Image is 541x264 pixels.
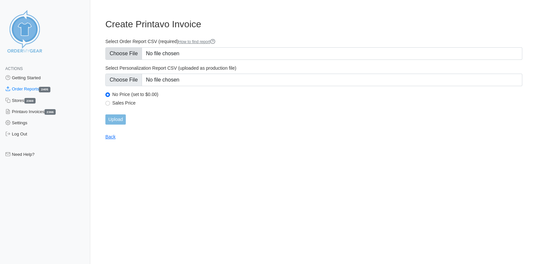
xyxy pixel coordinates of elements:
h3: Create Printavo Invoice [105,19,522,30]
span: 2405 [39,87,50,92]
span: 2369 [24,98,36,104]
a: Back [105,134,116,139]
label: Select Order Report CSV (required) [105,38,522,45]
span: Actions [5,66,23,71]
input: Upload [105,114,126,125]
label: Select Personalization Report CSV (uploaded as production file) [105,65,522,71]
a: How to find report [178,39,216,44]
label: Sales Price [112,100,522,106]
span: 2366 [44,109,56,115]
label: No Price (set to $0.00) [112,91,522,97]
